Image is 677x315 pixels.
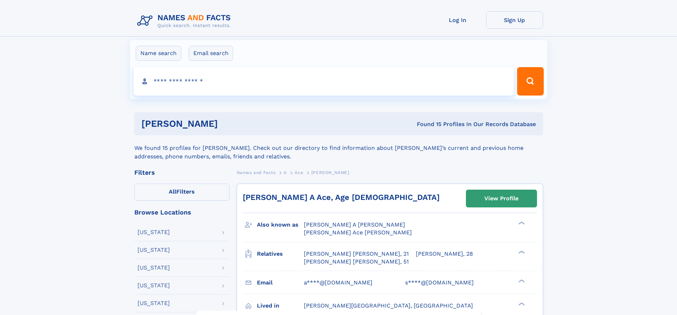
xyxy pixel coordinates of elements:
span: [PERSON_NAME][GEOGRAPHIC_DATA], [GEOGRAPHIC_DATA] [304,302,473,309]
div: ❯ [517,221,525,226]
div: ❯ [517,302,525,306]
div: ❯ [517,278,525,283]
button: Search Button [517,67,543,96]
span: A [284,170,287,175]
a: View Profile [466,190,537,207]
div: View Profile [484,190,519,207]
div: Found 15 Profiles In Our Records Database [317,120,536,128]
div: Browse Locations [134,209,230,216]
a: Names and Facts [237,168,276,177]
input: search input [134,67,514,96]
div: Filters [134,169,230,176]
div: ❯ [517,250,525,254]
a: [PERSON_NAME] [PERSON_NAME], 51 [304,258,409,266]
div: [US_STATE] [138,265,170,271]
a: [PERSON_NAME] [PERSON_NAME], 21 [304,250,409,258]
label: Filters [134,184,230,201]
h1: [PERSON_NAME] [141,119,317,128]
div: [US_STATE] [138,283,170,288]
h3: Also known as [257,219,304,231]
a: Log In [429,11,486,29]
h3: Lived in [257,300,304,312]
span: [PERSON_NAME] A [PERSON_NAME] [304,221,405,228]
span: All [169,188,176,195]
a: Sign Up [486,11,543,29]
a: [PERSON_NAME] A Ace, Age [DEMOGRAPHIC_DATA] [243,193,440,202]
label: Name search [136,46,181,61]
span: [PERSON_NAME] [311,170,349,175]
a: A [284,168,287,177]
img: Logo Names and Facts [134,11,237,31]
a: Ace [295,168,303,177]
h3: Email [257,277,304,289]
span: Ace [295,170,303,175]
h3: Relatives [257,248,304,260]
label: Email search [189,46,233,61]
div: [US_STATE] [138,247,170,253]
div: We found 15 profiles for [PERSON_NAME]. Check out our directory to find information about [PERSON... [134,135,543,161]
span: [PERSON_NAME] Ace [PERSON_NAME] [304,229,412,236]
a: [PERSON_NAME], 28 [416,250,473,258]
div: [US_STATE] [138,300,170,306]
div: [US_STATE] [138,229,170,235]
